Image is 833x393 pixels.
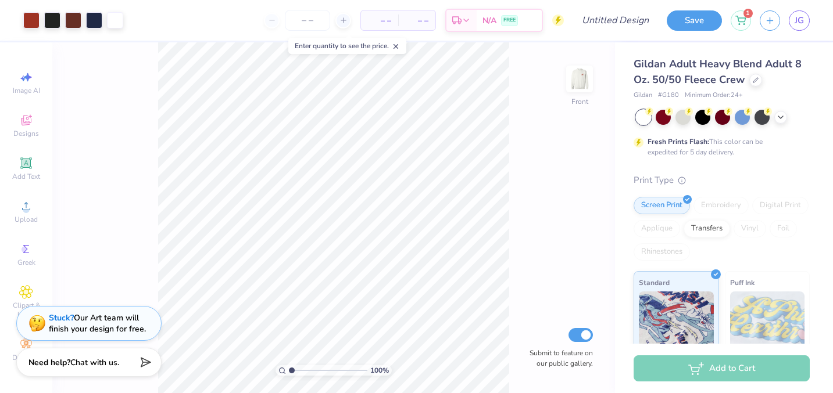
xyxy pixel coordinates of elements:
[370,365,389,376] span: 100 %
[49,312,146,334] div: Our Art team will finish your design for free.
[523,348,593,369] label: Submit to feature on our public gallery.
[482,15,496,27] span: N/A
[12,353,40,362] span: Decorate
[573,9,658,32] input: Untitled Design
[770,220,797,237] div: Foil
[634,91,652,100] span: Gildan
[789,10,810,31] a: JG
[685,91,743,100] span: Minimum Order: 24 +
[648,136,791,157] div: This color can be expedited for 5 day delivery.
[70,357,119,368] span: Chat with us.
[667,10,722,31] button: Save
[734,220,766,237] div: Vinyl
[368,15,391,27] span: – –
[634,243,690,261] div: Rhinestones
[15,215,38,224] span: Upload
[639,276,670,289] span: Standard
[503,16,516,24] span: FREE
[634,174,810,187] div: Print Type
[17,258,35,267] span: Greek
[568,67,591,91] img: Front
[6,301,47,319] span: Clipart & logos
[795,14,804,27] span: JG
[28,357,70,368] strong: Need help?
[639,291,714,349] img: Standard
[743,9,753,18] span: 1
[49,312,74,323] strong: Stuck?
[634,197,690,214] div: Screen Print
[13,86,40,95] span: Image AI
[285,10,330,31] input: – –
[634,220,680,237] div: Applique
[13,129,39,138] span: Designs
[571,96,588,107] div: Front
[693,197,749,214] div: Embroidery
[658,91,679,100] span: # G180
[648,137,709,146] strong: Fresh Prints Flash:
[288,38,406,54] div: Enter quantity to see the price.
[730,276,755,289] span: Puff Ink
[405,15,428,27] span: – –
[752,197,809,214] div: Digital Print
[730,291,805,349] img: Puff Ink
[12,172,40,181] span: Add Text
[634,57,802,86] span: Gildan Adult Heavy Blend Adult 8 Oz. 50/50 Fleece Crew
[684,220,730,237] div: Transfers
